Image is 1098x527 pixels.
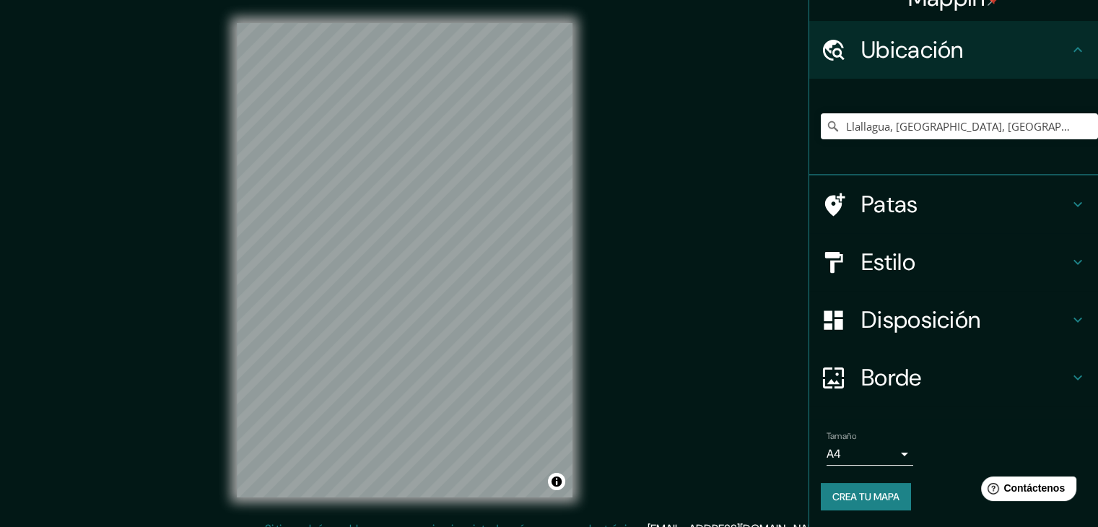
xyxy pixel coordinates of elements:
font: Patas [861,189,918,219]
font: Crea tu mapa [832,490,899,503]
font: Estilo [861,247,915,277]
iframe: Lanzador de widgets de ayuda [970,471,1082,511]
div: Patas [809,175,1098,233]
input: Elige tu ciudad o zona [821,113,1098,139]
canvas: Mapa [237,23,572,497]
div: Estilo [809,233,1098,291]
div: A4 [827,443,913,466]
div: Borde [809,349,1098,406]
div: Ubicación [809,21,1098,79]
button: Activar o desactivar atribución [548,473,565,490]
button: Crea tu mapa [821,483,911,510]
font: Ubicación [861,35,964,65]
font: A4 [827,446,841,461]
font: Tamaño [827,430,856,442]
font: Disposición [861,305,980,335]
div: Disposición [809,291,1098,349]
font: Borde [861,362,922,393]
